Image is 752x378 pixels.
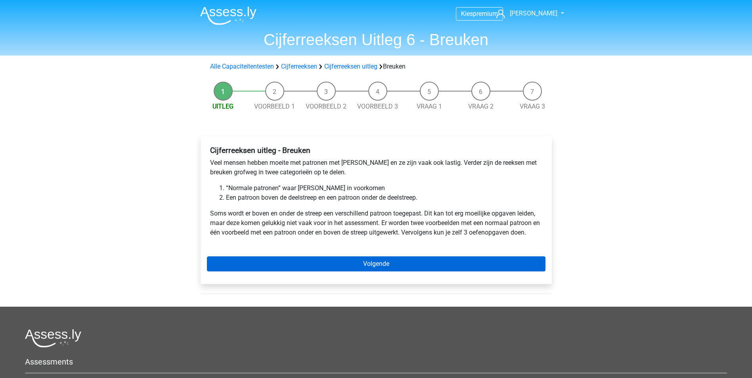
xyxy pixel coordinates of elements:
a: [PERSON_NAME] [493,9,558,18]
p: Veel mensen hebben moeite met patronen met [PERSON_NAME] en ze zijn vaak ook lastig. Verder zijn ... [210,158,542,177]
h5: Assessments [25,357,727,367]
span: Kies [461,10,473,17]
li: “Normale patronen” waar [PERSON_NAME] in voorkomen [226,183,542,193]
a: Cijferreeksen uitleg [324,63,377,70]
h1: Cijferreeksen Uitleg 6 - Breuken [194,30,559,49]
img: Assessly [200,6,256,25]
a: Voorbeeld 2 [306,103,346,110]
a: Cijferreeksen [281,63,317,70]
a: Vraag 2 [468,103,494,110]
a: Uitleg [212,103,233,110]
a: Alle Capaciteitentesten [210,63,274,70]
div: Breuken [207,62,545,71]
span: [PERSON_NAME] [510,10,557,17]
p: Soms wordt er boven en onder de streep een verschillend patroon toegepast. Dit kan tot erg moeili... [210,209,542,237]
a: Volgende [207,256,545,271]
a: Vraag 3 [520,103,545,110]
a: Voorbeeld 1 [254,103,295,110]
a: Kiespremium [456,8,503,19]
a: Voorbeeld 3 [357,103,398,110]
a: Vraag 1 [417,103,442,110]
li: Een patroon boven de deelstreep en een patroon onder de deelstreep. [226,193,542,202]
span: premium [473,10,498,17]
b: Cijferreeksen uitleg - Breuken [210,146,310,155]
img: Assessly logo [25,329,81,347]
